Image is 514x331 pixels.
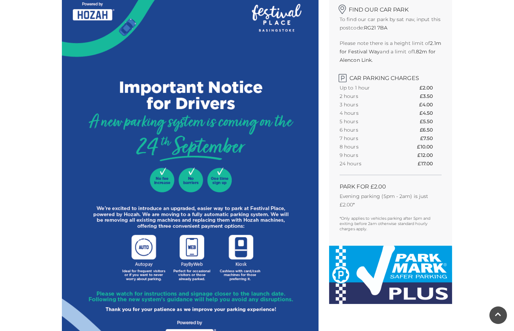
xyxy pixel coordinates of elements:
th: £5.50 [420,117,442,126]
th: £2.00 [419,84,442,92]
th: 2 hours [340,92,396,100]
th: 4 hours [340,109,396,117]
p: Evening parking (5pm - 2am) is just £2.00* [340,192,442,209]
p: *Only applies to vehicles parking after 5pm and exiting before 2am otherwise standard hourly char... [340,216,442,232]
th: £7.50 [420,134,442,143]
th: £10.00 [417,143,442,151]
th: £4.50 [419,109,442,117]
th: 5 hours [340,117,396,126]
h2: Find our car park [340,2,442,13]
th: Up to 1 hour [340,84,396,92]
th: £3.50 [420,92,442,100]
strong: RG21 7BA [364,25,388,31]
h2: PARK FOR £2.00 [340,183,442,190]
p: Please note there is a height limit of and a limit of [340,39,442,64]
th: 9 hours [340,151,396,159]
th: 24 hours [340,159,396,168]
th: £12.00 [417,151,442,159]
img: Park-Mark-Plus-LG.jpeg [329,246,452,304]
th: 7 hours [340,134,396,143]
th: 6 hours [340,126,396,134]
p: To find our car park by sat nav, input this postcode: [340,15,442,32]
h2: Car Parking Charges [340,71,442,81]
th: 8 hours [340,143,396,151]
th: 3 hours [340,100,396,109]
th: £6.50 [420,126,442,134]
th: £17.00 [418,159,442,168]
th: £4.00 [419,100,442,109]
